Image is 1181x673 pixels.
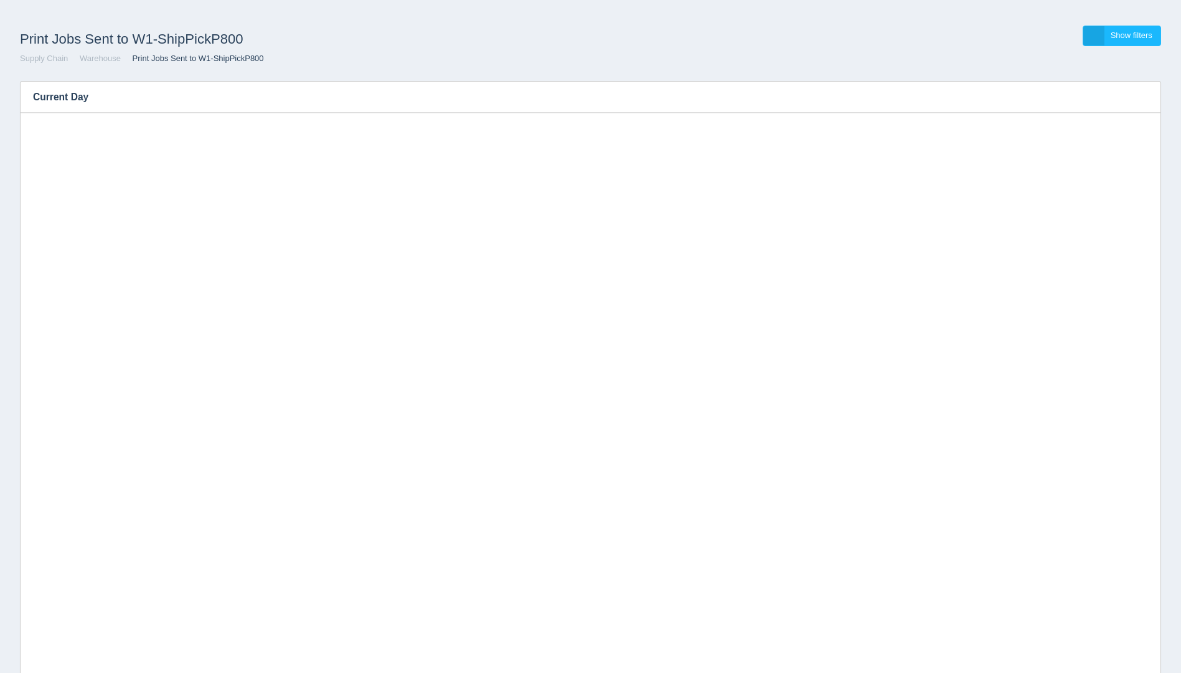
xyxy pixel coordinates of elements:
h3: Current Day [21,82,1122,113]
a: Supply Chain [20,54,68,63]
span: Show filters [1111,31,1152,40]
h1: Print Jobs Sent to W1-ShipPickP800 [20,26,591,53]
li: Print Jobs Sent to W1-ShipPickP800 [123,53,264,65]
a: Warehouse [80,54,121,63]
a: Show filters [1083,26,1161,46]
